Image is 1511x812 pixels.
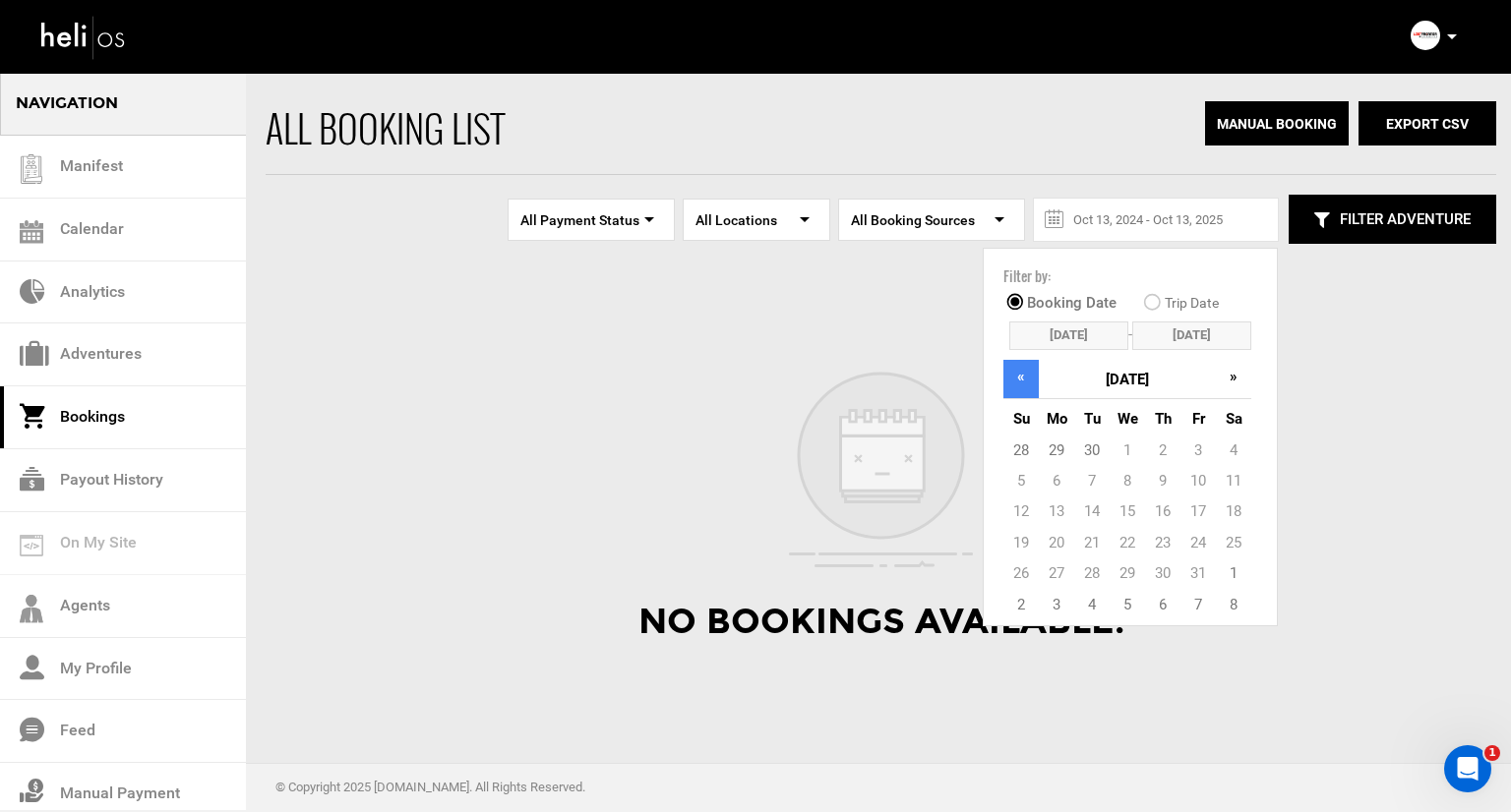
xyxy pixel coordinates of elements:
th: « [1003,360,1039,399]
img: img_55032caba261fa91df21da1756686f64.png [1411,21,1440,50]
td: 8 [1110,466,1145,496]
td: 1 [1110,435,1145,466]
td: 9 [1145,466,1180,496]
td: 5 [1003,466,1039,496]
img: heli-logo [39,11,128,63]
td: 7 [1180,590,1216,620]
td: 21 [1074,528,1110,558]
span: Select box activate [683,199,830,241]
td: 4 [1216,435,1251,466]
td: 29 [1039,435,1074,466]
button: Filter Adventure [1289,195,1496,244]
td: 3 [1180,435,1216,466]
span: All locations [695,210,817,229]
img: calendar.svg [20,220,43,244]
td: 10 [1180,466,1216,496]
img: empty cart [789,372,973,567]
td: 23 [1145,528,1180,558]
td: 5 [1110,590,1145,620]
td: 4 [1074,590,1110,620]
div: No Bookings Available. [275,597,1486,647]
td: 7 [1074,466,1110,496]
iframe: Intercom live chat [1444,745,1491,792]
span: 1 [1484,745,1500,761]
td: 30 [1145,558,1180,589]
td: 12 [1003,496,1039,527]
td: 28 [1074,558,1110,589]
td: 11 [1216,466,1251,496]
td: 13 [1039,496,1074,527]
li: - [984,312,1277,350]
th: Mo [1039,399,1074,435]
td: 24 [1180,528,1216,558]
td: 28 [1003,435,1039,466]
img: agents-icon.svg [20,595,43,623]
span: Select box activate [838,199,1025,241]
td: 22 [1110,528,1145,558]
th: [DATE] [1039,360,1216,399]
th: » [1216,360,1251,399]
td: 15 [1110,496,1145,527]
td: 6 [1039,466,1074,496]
td: 17 [1180,496,1216,527]
th: Fr [1180,399,1216,435]
td: 25 [1216,528,1251,558]
span: All Booking Sources [851,210,1012,229]
td: 26 [1003,558,1039,589]
span: All Payment Status [520,210,662,229]
div: All booking list [266,101,1127,154]
th: Sa [1216,399,1251,435]
button: Export CSV [1359,101,1496,145]
th: Th [1145,399,1180,435]
td: 20 [1039,528,1074,558]
td: 2 [1003,590,1039,620]
th: Su [1003,399,1039,435]
td: 19 [1003,528,1039,558]
td: 1 [1216,558,1251,589]
td: 3 [1039,590,1074,620]
th: We [1110,399,1145,435]
th: Tu [1074,399,1110,435]
td: 16 [1145,496,1180,527]
span: Booking Date [1027,294,1117,312]
td: 29 [1110,558,1145,589]
span: Select box activate [508,199,675,241]
img: on_my_site.svg [20,535,43,556]
td: 6 [1145,590,1180,620]
button: Manual Booking [1205,101,1349,145]
img: guest-list.svg [17,154,46,184]
input: Oct 13, 2024 - Oct 13, 2025 [1054,199,1258,241]
td: 8 [1216,590,1251,620]
td: 30 [1074,435,1110,466]
td: 18 [1216,496,1251,527]
td: 14 [1074,496,1110,527]
td: 27 [1039,558,1074,589]
td: 31 [1180,558,1216,589]
h5: Filter by: [1003,268,1257,283]
td: 2 [1145,435,1180,466]
span: Trip Date [1165,295,1219,311]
